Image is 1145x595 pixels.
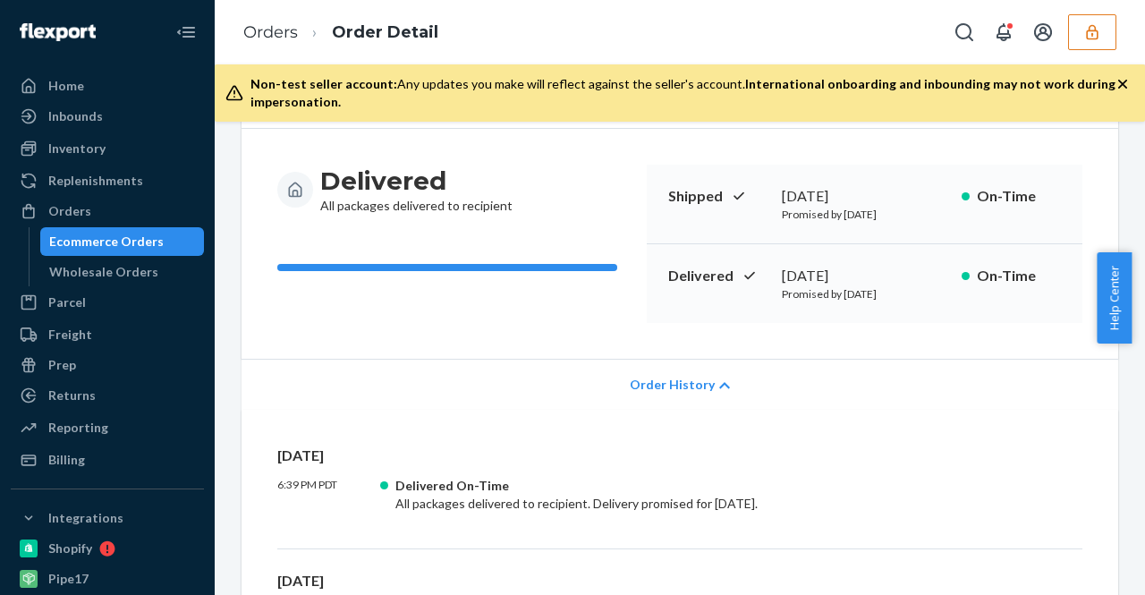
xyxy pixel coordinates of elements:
button: Open Search Box [946,14,982,50]
div: Inbounds [48,107,103,125]
div: Pipe17 [48,570,89,588]
a: Home [11,72,204,100]
a: Orders [11,197,204,225]
div: [DATE] [782,186,947,207]
p: 6:39 PM PDT [277,477,381,513]
p: Promised by [DATE] [782,207,947,222]
a: Pipe17 [11,565,204,593]
p: On-Time [977,266,1061,286]
h3: Delivered [320,165,513,197]
div: Wholesale Orders [49,263,158,281]
div: All packages delivered to recipient. Delivery promised for [DATE]. [395,477,913,513]
a: Freight [11,320,204,349]
a: Orders [243,22,298,42]
div: Reporting [48,419,108,437]
a: Replenishments [11,166,204,195]
div: [DATE] [782,266,947,286]
span: Order History [630,376,715,394]
div: Integrations [48,509,123,527]
a: Billing [11,446,204,474]
div: Parcel [48,293,86,311]
a: Returns [11,381,204,410]
div: Home [48,77,84,95]
p: Promised by [DATE] [782,286,947,302]
a: Ecommerce Orders [40,227,205,256]
button: Open notifications [986,14,1022,50]
button: Open account menu [1025,14,1061,50]
p: Shipped [668,186,768,207]
p: On-Time [977,186,1061,207]
button: Help Center [1097,252,1132,344]
div: Shopify [48,540,92,557]
a: Inventory [11,134,204,163]
div: Prep [48,356,76,374]
a: Order Detail [332,22,438,42]
div: Delivered On-Time [395,477,913,495]
a: Wholesale Orders [40,258,205,286]
div: All packages delivered to recipient [320,165,513,215]
a: Shopify [11,534,204,563]
a: Prep [11,351,204,379]
div: Any updates you make will reflect against the seller's account. [250,75,1116,111]
div: Returns [48,387,96,404]
button: Close Navigation [168,14,204,50]
img: Flexport logo [20,23,96,41]
p: Delivered [668,266,768,286]
div: Orders [48,202,91,220]
div: Replenishments [48,172,143,190]
a: Parcel [11,288,204,317]
p: [DATE] [277,446,1082,466]
div: Billing [48,451,85,469]
div: Freight [48,326,92,344]
a: Reporting [11,413,204,442]
div: Inventory [48,140,106,157]
p: [DATE] [277,571,1082,591]
div: Ecommerce Orders [49,233,164,251]
span: Non-test seller account: [250,76,397,91]
a: Inbounds [11,102,204,131]
button: Integrations [11,504,204,532]
ol: breadcrumbs [229,6,453,59]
